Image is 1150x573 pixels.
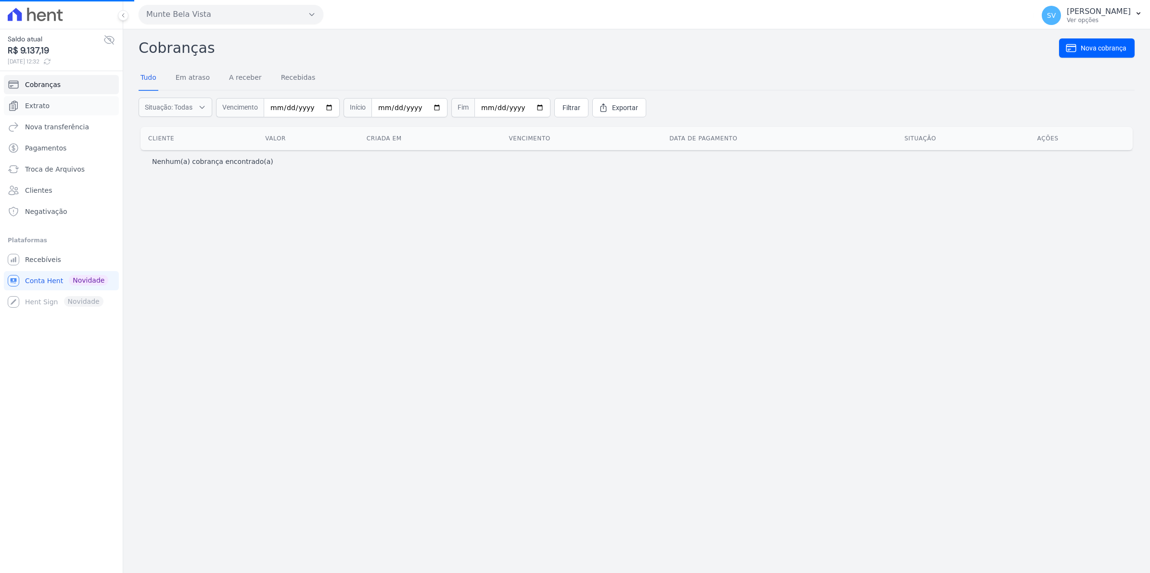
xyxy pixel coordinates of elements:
a: Conta Hent Novidade [4,271,119,290]
button: SV [PERSON_NAME] Ver opções [1034,2,1150,29]
span: Troca de Arquivos [25,164,85,174]
nav: Sidebar [8,75,115,311]
a: Em atraso [174,66,212,91]
span: Situação: Todas [145,102,192,112]
span: Vencimento [216,98,264,117]
th: Cliente [141,127,257,150]
span: Saldo atual [8,34,103,44]
a: Clientes [4,181,119,200]
span: Fim [451,98,474,117]
th: Valor [257,127,359,150]
span: Extrato [25,101,50,111]
div: Plataformas [8,235,115,246]
p: Nenhum(a) cobrança encontrado(a) [152,157,273,166]
a: Tudo [139,66,158,91]
th: Ações [1030,127,1133,150]
span: Negativação [25,207,67,216]
a: A receber [227,66,264,91]
span: Exportar [612,103,638,112]
a: Recebíveis [4,250,119,269]
span: Nova transferência [25,122,89,132]
span: Novidade [69,275,108,286]
span: Clientes [25,186,52,195]
span: R$ 9.137,19 [8,44,103,57]
th: Vencimento [501,127,662,150]
a: Recebidas [279,66,318,91]
span: Conta Hent [25,276,63,286]
button: Situação: Todas [139,98,212,117]
span: Nova cobrança [1081,43,1126,53]
a: Negativação [4,202,119,221]
span: Pagamentos [25,143,66,153]
span: Recebíveis [25,255,61,264]
a: Extrato [4,96,119,115]
a: Nova cobrança [1059,38,1135,58]
span: [DATE] 12:32 [8,57,103,66]
a: Nova transferência [4,117,119,137]
th: Situação [897,127,1030,150]
p: [PERSON_NAME] [1067,7,1131,16]
th: Data de pagamento [662,127,896,150]
a: Exportar [592,98,646,117]
span: Início [344,98,371,117]
span: Cobranças [25,80,61,89]
span: Filtrar [562,103,580,112]
a: Cobranças [4,75,119,94]
a: Pagamentos [4,138,119,158]
h2: Cobranças [139,37,1059,59]
span: SV [1047,12,1056,19]
th: Criada em [359,127,501,150]
a: Filtrar [554,98,588,117]
button: Munte Bela Vista [139,5,323,24]
p: Ver opções [1067,16,1131,24]
a: Troca de Arquivos [4,160,119,179]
